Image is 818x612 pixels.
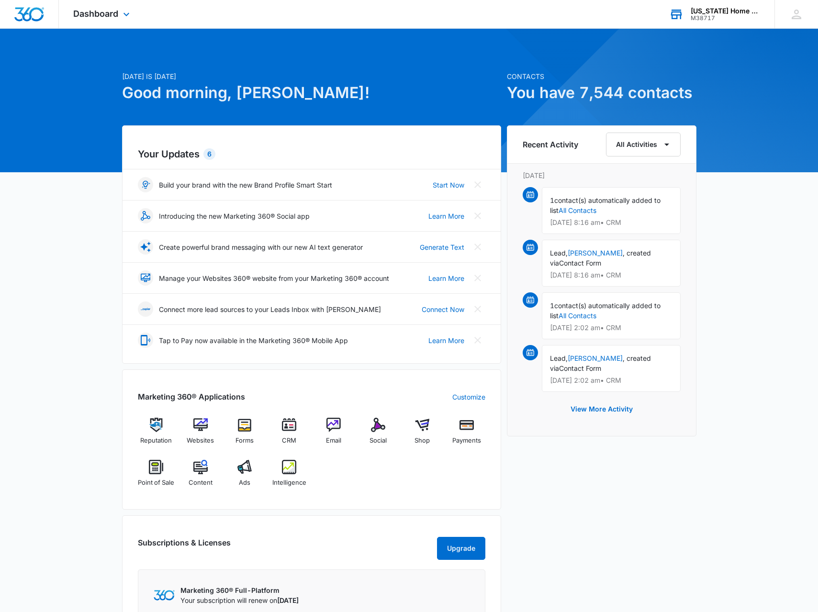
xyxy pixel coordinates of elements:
[606,133,681,156] button: All Activities
[138,460,175,494] a: Point of Sale
[415,436,430,445] span: Shop
[691,15,761,22] div: account id
[159,211,310,221] p: Introducing the new Marketing 360® Social app
[189,478,213,488] span: Content
[470,239,485,255] button: Close
[180,585,299,595] p: Marketing 360® Full-Platform
[559,364,601,372] span: Contact Form
[428,335,464,345] a: Learn More
[282,436,296,445] span: CRM
[470,301,485,317] button: Close
[122,71,501,81] p: [DATE] is [DATE]
[138,537,231,556] h2: Subscriptions & Licenses
[73,9,118,19] span: Dashboard
[180,595,299,605] p: Your subscription will renew on
[235,436,254,445] span: Forms
[428,273,464,283] a: Learn More
[550,219,672,226] p: [DATE] 8:16 am • CRM
[420,242,464,252] a: Generate Text
[691,7,761,15] div: account name
[433,180,464,190] a: Start Now
[122,81,501,104] h1: Good morning, [PERSON_NAME]!
[550,249,568,257] span: Lead,
[568,249,623,257] a: [PERSON_NAME]
[140,436,172,445] span: Reputation
[523,139,578,150] h6: Recent Activity
[470,270,485,286] button: Close
[159,304,381,314] p: Connect more lead sources to your Leads Inbox with [PERSON_NAME]
[272,478,306,488] span: Intelligence
[568,354,623,362] a: [PERSON_NAME]
[271,460,308,494] a: Intelligence
[271,418,308,452] a: CRM
[437,537,485,560] button: Upgrade
[203,148,215,160] div: 6
[559,206,596,214] a: All Contacts
[523,170,681,180] p: [DATE]
[470,208,485,223] button: Close
[138,478,174,488] span: Point of Sale
[507,81,696,104] h1: You have 7,544 contacts
[138,418,175,452] a: Reputation
[428,211,464,221] a: Learn More
[226,460,263,494] a: Ads
[370,436,387,445] span: Social
[561,398,642,421] button: View More Activity
[239,478,250,488] span: Ads
[359,418,396,452] a: Social
[422,304,464,314] a: Connect Now
[159,335,348,345] p: Tap to Pay now available in the Marketing 360® Mobile App
[550,272,672,278] p: [DATE] 8:16 am • CRM
[159,273,389,283] p: Manage your Websites 360® website from your Marketing 360® account
[550,196,661,214] span: contact(s) automatically added to list
[507,71,696,81] p: Contacts
[404,418,441,452] a: Shop
[550,301,661,320] span: contact(s) automatically added to list
[550,354,568,362] span: Lead,
[559,259,601,267] span: Contact Form
[470,333,485,348] button: Close
[550,324,672,331] p: [DATE] 2:02 am • CRM
[138,147,485,161] h2: Your Updates
[138,391,245,402] h2: Marketing 360® Applications
[559,312,596,320] a: All Contacts
[187,436,214,445] span: Websites
[448,418,485,452] a: Payments
[326,436,341,445] span: Email
[550,301,554,310] span: 1
[452,392,485,402] a: Customize
[550,377,672,384] p: [DATE] 2:02 am • CRM
[159,180,332,190] p: Build your brand with the new Brand Profile Smart Start
[154,590,175,600] img: Marketing 360 Logo
[159,242,363,252] p: Create powerful brand messaging with our new AI text generator
[452,436,481,445] span: Payments
[277,596,299,604] span: [DATE]
[315,418,352,452] a: Email
[226,418,263,452] a: Forms
[550,196,554,204] span: 1
[182,460,219,494] a: Content
[470,177,485,192] button: Close
[182,418,219,452] a: Websites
